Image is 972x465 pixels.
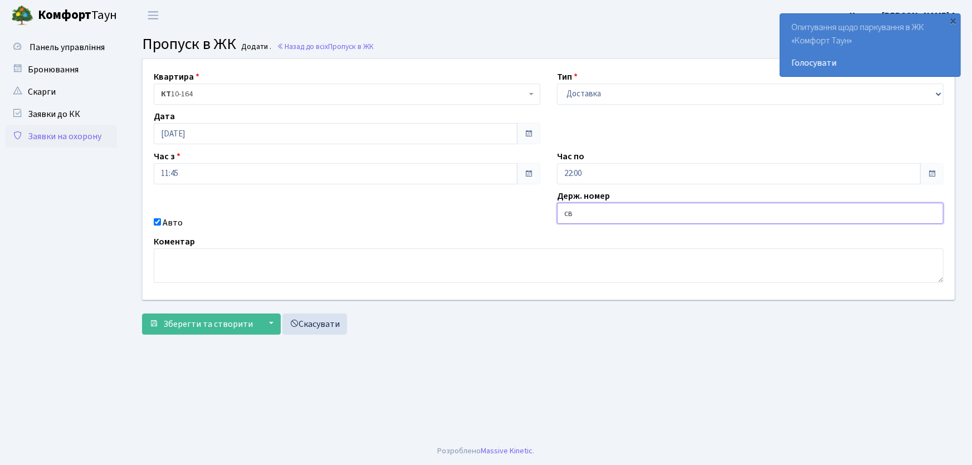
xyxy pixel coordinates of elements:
label: Тип [557,70,578,84]
a: Бронювання [6,58,117,81]
a: Скарги [6,81,117,103]
b: Комфорт [38,6,91,24]
span: Пропуск в ЖК [328,41,374,52]
button: Зберегти та створити [142,314,260,335]
input: AA0001AA [557,203,944,224]
label: Дата [154,110,175,123]
button: Переключити навігацію [139,6,167,25]
label: Авто [163,216,183,229]
a: Цитрус [PERSON_NAME] А. [849,9,959,22]
span: Зберегти та створити [163,318,253,330]
div: Розроблено . [438,445,535,457]
label: Держ. номер [557,189,610,203]
img: logo.png [11,4,33,27]
span: <b>КТ</b>&nbsp;&nbsp;&nbsp;&nbsp;10-164 [161,89,526,100]
a: Назад до всіхПропуск в ЖК [277,41,374,52]
span: Таун [38,6,117,25]
a: Голосувати [792,56,949,70]
label: Час з [154,150,180,163]
b: КТ [161,89,171,100]
span: <b>КТ</b>&nbsp;&nbsp;&nbsp;&nbsp;10-164 [154,84,540,105]
a: Заявки на охорону [6,125,117,148]
span: Пропуск в ЖК [142,33,236,55]
label: Квартира [154,70,199,84]
a: Скасувати [282,314,347,335]
a: Панель управління [6,36,117,58]
small: Додати . [240,42,272,52]
a: Massive Kinetic [481,445,533,457]
label: Час по [557,150,584,163]
a: Заявки до КК [6,103,117,125]
label: Коментар [154,235,195,248]
span: Панель управління [30,41,105,53]
div: Опитування щодо паркування в ЖК «Комфорт Таун» [780,14,960,76]
div: × [948,15,959,26]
